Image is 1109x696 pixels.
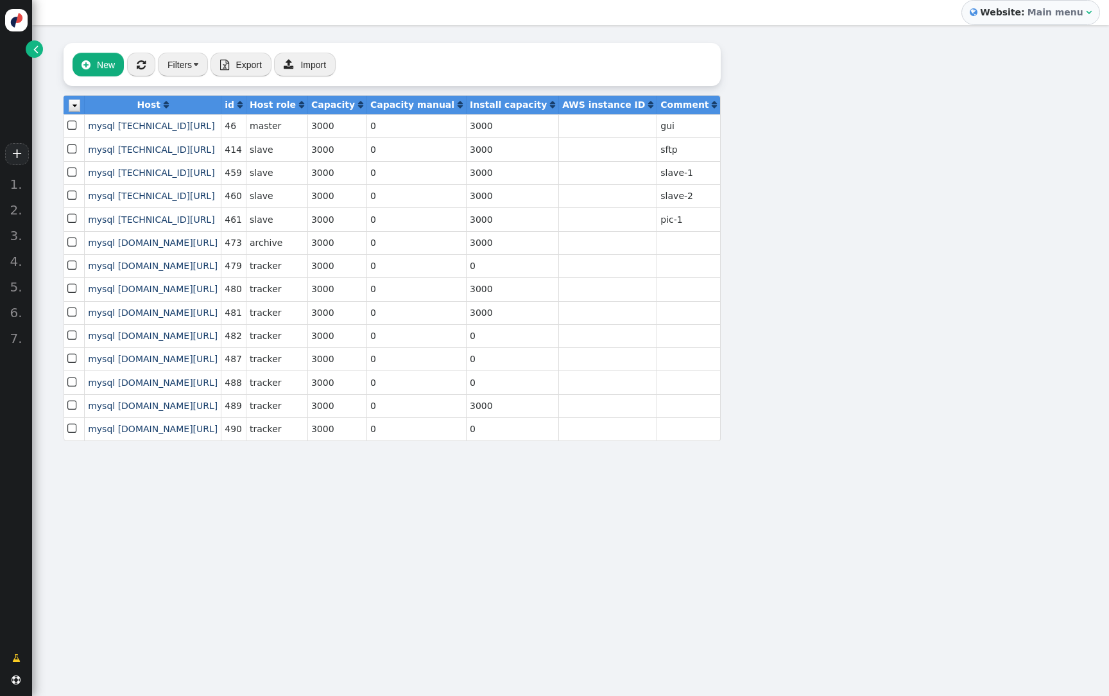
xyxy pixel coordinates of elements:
[366,161,466,184] td: 0
[137,60,146,70] span: 
[88,401,218,411] a: mysql [DOMAIN_NAME][URL]
[550,100,555,109] span: Click to sort
[466,161,558,184] td: 3000
[88,214,214,225] a: mysql [TECHNICAL_ID][URL]
[246,137,307,161] td: slave
[67,327,79,344] span: 
[88,191,214,201] a: mysql [TECHNICAL_ID][URL]
[221,207,246,231] td: 461
[88,238,218,248] span: mysql [DOMAIN_NAME][URL]
[82,60,90,70] span: 
[67,164,79,181] span: 
[246,114,307,137] td: master
[307,347,366,370] td: 3000
[12,675,21,684] span: 
[307,137,366,161] td: 3000
[246,347,307,370] td: tracker
[26,40,43,58] a: 
[67,187,79,204] span: 
[366,137,466,161] td: 0
[657,114,720,137] td: gui
[307,277,366,300] td: 3000
[88,354,218,364] a: mysql [DOMAIN_NAME][URL]
[88,331,218,341] a: mysql [DOMAIN_NAME][URL]
[5,143,28,165] a: +
[246,417,307,440] td: tracker
[466,114,558,137] td: 3000
[221,324,246,347] td: 482
[67,117,79,134] span: 
[470,100,547,110] b: Install capacity
[221,231,246,254] td: 473
[67,280,79,297] span: 
[358,100,363,109] span: Click to sort
[221,254,246,277] td: 479
[299,100,304,110] a: 
[88,144,214,155] a: mysql [TECHNICAL_ID][URL]
[458,100,463,109] span: Click to sort
[67,210,79,227] span: 
[657,207,720,231] td: pic-1
[246,161,307,184] td: slave
[211,53,271,76] button:  Export
[466,394,558,417] td: 3000
[307,184,366,207] td: 3000
[1086,8,1092,17] span: 
[307,301,366,324] td: 3000
[284,59,294,69] span: 
[221,417,246,440] td: 490
[466,301,558,324] td: 3000
[466,277,558,300] td: 3000
[366,370,466,394] td: 0
[33,42,39,56] span: 
[299,100,304,109] span: Click to sort
[246,207,307,231] td: slave
[307,324,366,347] td: 3000
[307,394,366,417] td: 3000
[366,347,466,370] td: 0
[246,277,307,300] td: tracker
[88,261,218,271] span: mysql [DOMAIN_NAME][URL]
[977,6,1027,19] b: Website:
[366,231,466,254] td: 0
[648,100,653,110] a: 
[307,417,366,440] td: 3000
[657,184,720,207] td: slave-2
[466,207,558,231] td: 3000
[88,378,218,388] span: mysql [DOMAIN_NAME][URL]
[366,324,466,347] td: 0
[12,652,21,665] span: 
[67,397,79,414] span: 
[225,100,234,110] b: id
[660,100,709,110] b: Comment
[221,301,246,324] td: 481
[88,121,214,131] a: mysql [TECHNICAL_ID][URL]
[88,424,218,434] a: mysql [DOMAIN_NAME][URL]
[246,301,307,324] td: tracker
[307,114,366,137] td: 3000
[67,350,79,367] span: 
[366,184,466,207] td: 0
[67,420,79,437] span: 
[358,100,363,110] a: 
[73,53,124,76] button: New
[88,284,218,294] a: mysql [DOMAIN_NAME][URL]
[307,207,366,231] td: 3000
[246,324,307,347] td: tracker
[307,231,366,254] td: 3000
[370,100,454,110] b: Capacity manual
[466,231,558,254] td: 3000
[236,60,261,70] span: Export
[137,100,160,110] b: Host
[221,394,246,417] td: 489
[466,184,558,207] td: 3000
[88,168,214,178] a: mysql [TECHNICAL_ID][URL]
[466,324,558,347] td: 0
